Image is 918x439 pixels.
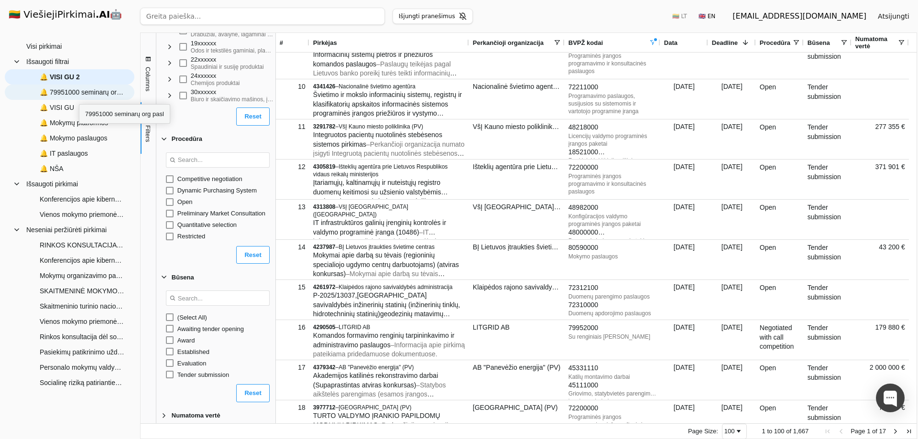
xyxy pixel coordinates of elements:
[568,92,656,115] div: Programavimo paslaugos, susijusios su sistemomis ir vartotojo programine įranga
[40,314,125,329] span: Vienos mokymo priemonės turinio parengimo su skaitmenine versija 3–5 m. vaikams A1–A2 paslaugų pi...
[568,237,656,245] div: Programinės įrangos paketai ir informacinės sistemos
[40,330,125,344] span: Rinkos konsultacija dėl socialinių įgūdžių ugdymo priemonės atnaujinimo ir skaitmeninimo paslaugų...
[339,244,435,250] span: BĮ Lietuvos įtraukties švietime centras
[191,47,273,54] div: Odos ir tekstilės gaminiai, plastiko ir gumos reikmenys
[313,404,336,411] span: 3977712
[892,428,899,435] div: Next Page
[568,404,656,413] div: 72200000
[313,251,459,278] span: Mokymai apie darbą su tėvais (regioninių specialiojo ugdymo centrų darbuotojams) (atviras konkursas)
[786,428,791,435] span: of
[660,200,708,239] div: [DATE]
[177,314,272,321] div: (Select All)
[804,79,852,119] div: Tender submission
[568,300,656,310] div: 72310000
[804,119,852,159] div: Tender submission
[96,9,110,20] strong: .AI
[26,223,107,237] span: Neseniai peržiūrėti pirkimai
[568,364,656,373] div: 45331110
[40,146,88,161] span: 🔔 IT paslaugos
[724,428,735,435] div: 100
[568,283,656,293] div: 72312100
[756,119,804,159] div: Open
[313,412,440,429] span: TURTO VALDYMO ĮRANKIO PAPILDOMŲ MODULIŲ PIRKIMAS
[172,412,220,419] span: Numatoma vertė
[40,268,125,283] span: Mokymų organizavimo paslaugos
[767,428,772,435] span: to
[568,123,656,132] div: 48218000
[313,203,408,218] span: VšĮ [GEOGRAPHIC_DATA] ([GEOGRAPHIC_DATA])
[313,219,446,236] span: IT infrastruktūros galinių įrenginių kontrolės ir valdymo programinė įranga (10486)
[851,428,865,435] span: Page
[313,179,448,214] span: Įtariamųjų, kaltinamųjų ir nuteistųjų registro duomenų keitimosi su užsienio valstybėmis posistem...
[313,83,336,90] span: 4341426
[804,39,852,79] div: Tender submission
[339,284,452,290] span: Klaipėdos rajono savivaldybės administracija
[756,320,804,360] div: Negotiated with call competition
[879,428,886,435] span: 17
[313,123,336,130] span: 3291782
[756,280,804,320] div: Open
[313,404,465,411] div: –
[280,200,306,214] div: 13
[756,200,804,239] div: Open
[660,360,708,400] div: [DATE]
[313,39,337,46] span: Pirkėjas
[172,135,202,142] span: Procedūra
[664,39,678,46] span: Data
[280,321,306,334] div: 16
[236,107,269,126] button: Reset
[339,364,414,371] span: AB "Panevėžio energija" (PV)
[568,390,656,397] div: Griovimo, statybvietės parengimo ir valymo darbai
[313,372,438,389] span: Akademijos katilinės rekonstravimo darbai (Supaprastintas atviras konkursas)
[339,83,415,90] span: Nacionalinė švietimo agentūra
[568,172,656,195] div: Programinės įrangos programavimo ir konsultacinės paslaugos
[280,361,306,375] div: 17
[756,79,804,119] div: Open
[280,240,306,254] div: 14
[40,161,64,176] span: 🔔 NŠA
[313,131,442,148] span: Integruotos pacientų nuotolinės stebėsenos sistemos pirkimas
[177,210,272,217] div: Preliminary Market Consultation
[26,39,62,54] span: Visi pirkimai
[568,397,656,407] div: 45262610
[852,160,909,199] div: 371 901 €
[870,8,917,25] button: Atsijungti
[393,9,473,24] button: Išjungti pranešimus
[191,79,260,87] div: Chemijos produktai
[804,240,852,279] div: Tender submission
[660,160,708,199] div: [DATE]
[191,31,273,38] div: Drabužiai, avalynė, lagaminai ir jų priedai
[855,35,897,50] span: Numatoma vertė
[568,413,656,436] div: Programinės įrangos programavimo ir konsultacinės paslaugos
[313,364,465,371] div: –
[756,39,804,79] div: Open
[339,123,423,130] span: VšĮ Kauno miesto poliklinika (PV)
[191,56,275,63] div: 22xxxxxx
[804,200,852,239] div: Tender submission
[469,119,565,159] div: VšĮ Kauno miesto poliklinika (PV)
[568,373,656,381] div: Katilų montavimo darbai
[313,83,465,90] div: –
[756,240,804,279] div: Open
[568,148,656,157] div: 18521000
[568,253,656,260] div: Mokymo paslaugos
[660,280,708,320] div: [DATE]
[756,360,804,400] div: Open
[177,360,272,367] div: Evaluation
[40,116,108,130] span: 🔔 Mokymų platformos
[313,163,465,178] div: –
[166,152,270,168] input: Search filter values
[568,39,603,46] span: BVPŽ kodai
[40,345,125,359] span: Pasiekimų patikrinimo užduočių skaitmeninimo, koregavimo ir parengimo elektroniniam testavimui pa...
[473,39,544,46] span: Perkančioji organizacija
[313,91,462,127] span: Švietimo ir mokslo informacinių sistemų, registrų ir klasifikatorių apskaitos informacinės sistem...
[469,360,565,400] div: AB "Panevėžio energija" (PV)
[708,79,756,119] div: [DATE]
[177,198,272,205] div: Open
[313,341,465,358] span: – Informacija apie pirkimą pateikiama pridedamuose dokumentuose.
[568,132,656,148] div: Licencijų valdymo programinės įrangos paketai
[177,348,272,355] div: Established
[313,163,336,170] span: 4305819
[191,72,272,79] div: 24xxxxxx
[568,163,656,172] div: 72200000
